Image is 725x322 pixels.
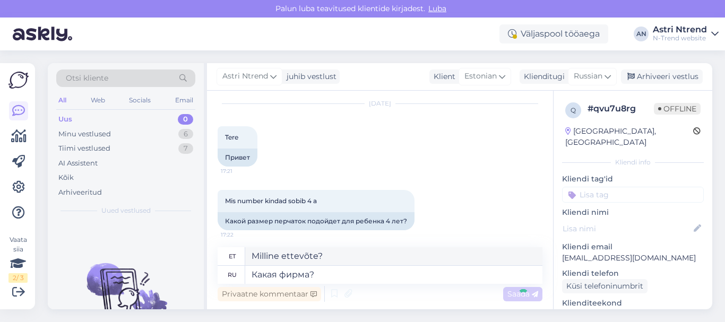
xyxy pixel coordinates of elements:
[562,207,704,218] p: Kliendi nimi
[425,4,450,13] span: Luba
[8,235,28,283] div: Vaata siia
[282,71,336,82] div: juhib vestlust
[634,27,649,41] div: AN
[562,173,704,185] p: Kliendi tag'id
[178,143,193,154] div: 7
[588,102,654,115] div: # qvu7u8rg
[653,34,707,42] div: N-Trend website
[218,149,257,167] div: Привет
[225,133,238,141] span: Tere
[562,279,648,293] div: Küsi telefoninumbrit
[127,93,153,107] div: Socials
[58,129,111,140] div: Minu vestlused
[173,93,195,107] div: Email
[499,24,608,43] div: Väljaspool tööaega
[520,71,565,82] div: Klienditugi
[56,93,68,107] div: All
[101,206,151,215] span: Uued vestlused
[653,25,719,42] a: Astri NtrendN-Trend website
[562,187,704,203] input: Lisa tag
[571,106,576,114] span: q
[653,25,707,34] div: Astri Ntrend
[58,114,72,125] div: Uus
[8,273,28,283] div: 2 / 3
[8,72,29,89] img: Askly Logo
[58,187,102,198] div: Arhiveeritud
[464,71,497,82] span: Estonian
[221,231,261,239] span: 17:22
[58,143,110,154] div: Tiimi vestlused
[563,223,692,234] input: Lisa nimi
[574,71,602,82] span: Russian
[565,126,693,148] div: [GEOGRAPHIC_DATA], [GEOGRAPHIC_DATA]
[218,212,415,230] div: Какой размер перчаток подойдет для ребенка 4 лет?
[562,158,704,167] div: Kliendi info
[58,172,74,183] div: Kõik
[89,93,107,107] div: Web
[218,99,542,108] div: [DATE]
[178,129,193,140] div: 6
[621,69,703,84] div: Arhiveeri vestlus
[562,268,704,279] p: Kliendi telefon
[222,71,268,82] span: Astri Ntrend
[429,71,455,82] div: Klient
[562,298,704,309] p: Klienditeekond
[178,114,193,125] div: 0
[562,253,704,264] p: [EMAIL_ADDRESS][DOMAIN_NAME]
[562,241,704,253] p: Kliendi email
[66,73,108,84] span: Otsi kliente
[221,167,261,175] span: 17:21
[58,158,98,169] div: AI Assistent
[225,197,317,205] span: Mis number kindad sobib 4 a
[654,103,701,115] span: Offline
